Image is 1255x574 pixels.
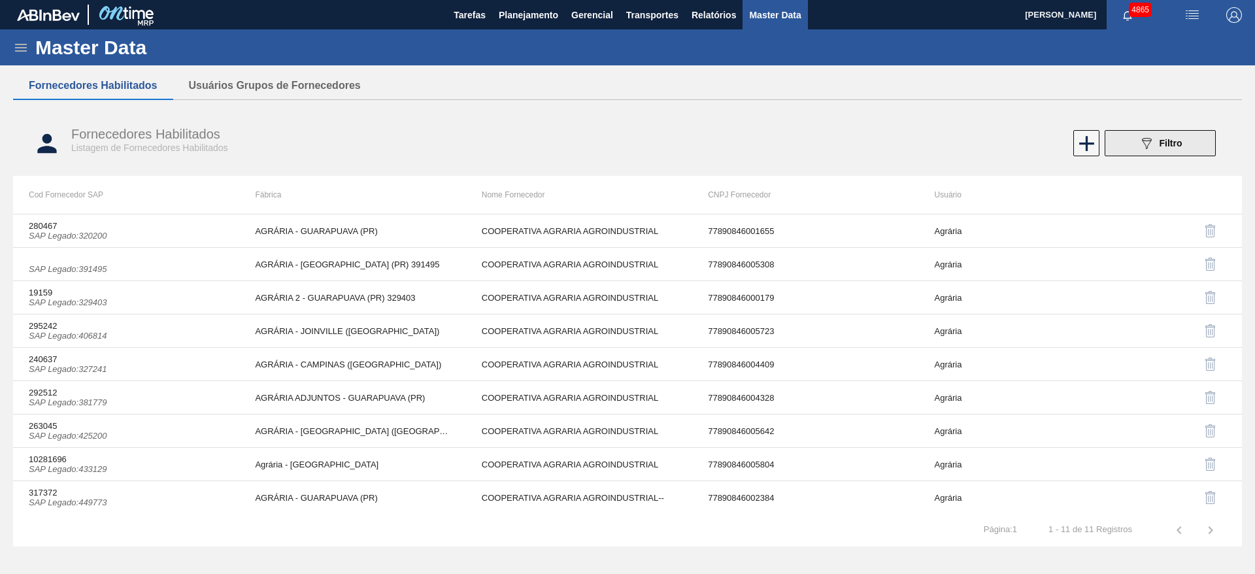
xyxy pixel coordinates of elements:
[626,7,678,23] span: Transportes
[1195,482,1226,513] button: delete-icon
[13,448,239,481] td: 10281696
[29,331,107,341] i: SAP Legado : 406814
[1203,290,1218,305] img: delete-icon
[1203,490,1218,505] img: delete-icon
[1161,282,1226,313] div: Desabilitar Fornecedor
[919,314,1145,348] td: Agrária
[919,348,1145,381] td: Agrária
[29,297,107,307] i: SAP Legado : 329403
[29,364,107,374] i: SAP Legado : 327241
[1195,282,1226,313] button: delete-icon
[1203,423,1218,439] img: delete-icon
[1195,215,1226,246] button: delete-icon
[1161,215,1226,246] div: Desabilitar Fornecedor
[1195,448,1226,480] button: delete-icon
[1161,382,1226,413] div: Desabilitar Fornecedor
[1195,315,1226,346] button: delete-icon
[1203,223,1218,239] img: delete-icon
[1161,482,1226,513] div: Desabilitar Fornecedor
[1161,415,1226,447] div: Desabilitar Fornecedor
[692,414,918,448] td: 77890846005642
[13,176,239,214] th: Cod Fornecedor SAP
[692,448,918,481] td: 77890846005804
[1195,348,1226,380] button: delete-icon
[571,7,613,23] span: Gerencial
[239,281,465,314] td: AGRÁRIA 2 - GUARAPUAVA (PR) 329403
[29,431,107,441] i: SAP Legado : 425200
[1184,7,1200,23] img: userActions
[1195,248,1226,280] button: delete-icon
[239,314,465,348] td: AGRÁRIA - JOINVILLE ([GEOGRAPHIC_DATA])
[466,381,692,414] td: COOPERATIVA AGRARIA AGROINDUSTRIAL
[692,381,918,414] td: 77890846004328
[919,414,1145,448] td: Agrária
[13,314,239,348] td: 295242
[13,414,239,448] td: 263045
[1129,3,1152,17] span: 4865
[239,176,465,214] th: Fábrica
[13,281,239,314] td: 19159
[239,248,465,281] td: AGRÁRIA - [GEOGRAPHIC_DATA] (PR) 391495
[692,481,918,515] td: 77890846002384
[1203,256,1218,272] img: delete-icon
[692,314,918,348] td: 77890846005723
[466,281,692,314] td: COOPERATIVA AGRARIA AGROINDUSTRIAL
[1226,7,1242,23] img: Logout
[692,214,918,248] td: 77890846001655
[466,481,692,515] td: COOPERATIVA AGRARIA AGROINDUSTRIAL--
[71,143,228,153] span: Listagem de Fornecedores Habilitados
[1160,138,1182,148] span: Filtro
[29,397,107,407] i: SAP Legado : 381779
[1161,248,1226,280] div: Desabilitar Fornecedor
[13,214,239,248] td: 280467
[1203,323,1218,339] img: delete-icon
[749,7,801,23] span: Master Data
[919,481,1145,515] td: Agrária
[919,176,1145,214] th: Usuário
[239,381,465,414] td: AGRÁRIA ADJUNTOS - GUARAPUAVA (PR)
[1195,415,1226,447] button: delete-icon
[71,127,220,141] span: Fornecedores Habilitados
[466,348,692,381] td: COOPERATIVA AGRARIA AGROINDUSTRIAL
[919,214,1145,248] td: Agrária
[173,72,376,99] button: Usuários Grupos de Fornecedores
[13,348,239,381] td: 240637
[466,248,692,281] td: COOPERATIVA AGRARIA AGROINDUSTRIAL
[1033,514,1148,535] td: 1 - 11 de 11 Registros
[1098,130,1222,156] div: Filtrar Fornecedor
[919,281,1145,314] td: Agrária
[499,7,558,23] span: Planejamento
[466,314,692,348] td: COOPERATIVA AGRARIA AGROINDUSTRIAL
[239,481,465,515] td: AGRÁRIA - GUARAPUAVA (PR)
[1161,448,1226,480] div: Desabilitar Fornecedor
[29,464,107,474] i: SAP Legado : 433129
[466,448,692,481] td: COOPERATIVA AGRARIA AGROINDUSTRIAL
[466,214,692,248] td: COOPERATIVA AGRARIA AGROINDUSTRIAL
[968,514,1033,535] td: Página : 1
[239,214,465,248] td: AGRÁRIA - GUARAPUAVA (PR)
[1203,356,1218,372] img: delete-icon
[239,448,465,481] td: Agrária - [GEOGRAPHIC_DATA]
[13,381,239,414] td: 292512
[692,281,918,314] td: 77890846000179
[29,231,107,241] i: SAP Legado : 320200
[692,348,918,381] td: 77890846004409
[29,498,107,507] i: SAP Legado : 449773
[454,7,486,23] span: Tarefas
[1105,130,1216,156] button: Filtro
[692,176,918,214] th: CNPJ Fornecedor
[35,40,267,55] h1: Master Data
[466,176,692,214] th: Nome Fornecedor
[239,348,465,381] td: AGRÁRIA - CAMPINAS ([GEOGRAPHIC_DATA])
[239,414,465,448] td: AGRÁRIA - [GEOGRAPHIC_DATA] ([GEOGRAPHIC_DATA])
[692,7,736,23] span: Relatórios
[1203,456,1218,472] img: delete-icon
[13,72,173,99] button: Fornecedores Habilitados
[1195,382,1226,413] button: delete-icon
[13,481,239,515] td: 317372
[919,381,1145,414] td: Agrária
[17,9,80,21] img: TNhmsLtSVTkK8tSr43FrP2fwEKptu5GPRR3wAAAABJRU5ErkJggg==
[1072,130,1098,156] div: Novo Fornecedor
[919,248,1145,281] td: Agrária
[466,414,692,448] td: COOPERATIVA AGRARIA AGROINDUSTRIAL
